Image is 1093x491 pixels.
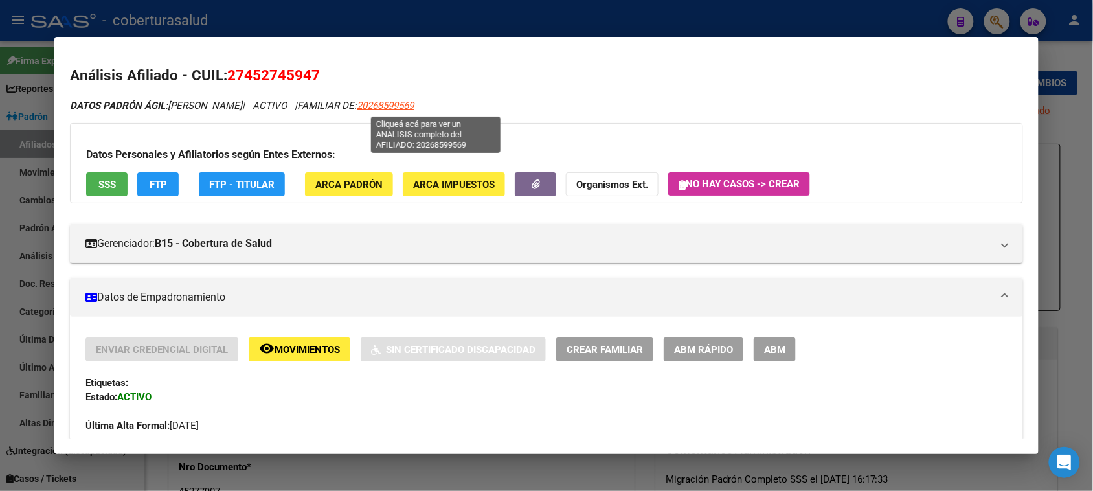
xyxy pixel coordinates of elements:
span: Crear Familiar [567,344,643,356]
button: SSS [86,172,128,196]
button: FTP - Titular [199,172,285,196]
button: Organismos Ext. [566,172,659,196]
span: No hay casos -> Crear [679,178,800,190]
span: ARCA Padrón [315,179,383,190]
span: Sin Certificado Discapacidad [386,344,535,356]
strong: Etiquetas: [85,377,128,389]
strong: B15 - Cobertura de Salud [155,236,272,251]
button: ABM [754,337,796,361]
button: ARCA Padrón [305,172,393,196]
button: ABM Rápido [664,337,743,361]
span: Enviar Credencial Digital [96,344,228,356]
button: Sin Certificado Discapacidad [361,337,546,361]
button: ARCA Impuestos [403,172,505,196]
mat-panel-title: Gerenciador: [85,236,991,251]
h3: Datos Personales y Afiliatorios según Entes Externos: [86,147,1006,163]
span: [PERSON_NAME] [70,100,242,111]
strong: DATOS PADRÓN ÁGIL: [70,100,168,111]
span: ABM [764,344,785,356]
strong: Última Alta Formal: [85,420,170,431]
mat-icon: remove_red_eye [259,341,275,356]
mat-expansion-panel-header: Gerenciador:B15 - Cobertura de Salud [70,224,1022,263]
button: No hay casos -> Crear [668,172,810,196]
button: Crear Familiar [556,337,653,361]
strong: Organismos Ext. [576,179,648,190]
span: 20268599569 [357,100,414,111]
span: ABM Rápido [674,344,733,356]
i: | ACTIVO | [70,100,414,111]
span: ARCA Impuestos [413,179,495,190]
span: 27452745947 [227,67,320,84]
span: [DATE] [85,420,199,431]
button: FTP [137,172,179,196]
strong: ACTIVO [117,391,152,403]
h2: Análisis Afiliado - CUIL: [70,65,1022,87]
mat-expansion-panel-header: Datos de Empadronamiento [70,278,1022,317]
strong: Estado: [85,391,117,403]
span: FTP [150,179,167,190]
span: FAMILIAR DE: [297,100,414,111]
span: Movimientos [275,344,340,356]
div: Open Intercom Messenger [1049,447,1080,478]
button: Movimientos [249,337,350,361]
span: FTP - Titular [209,179,275,190]
button: Enviar Credencial Digital [85,337,238,361]
span: SSS [98,179,116,190]
mat-panel-title: Datos de Empadronamiento [85,290,991,305]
